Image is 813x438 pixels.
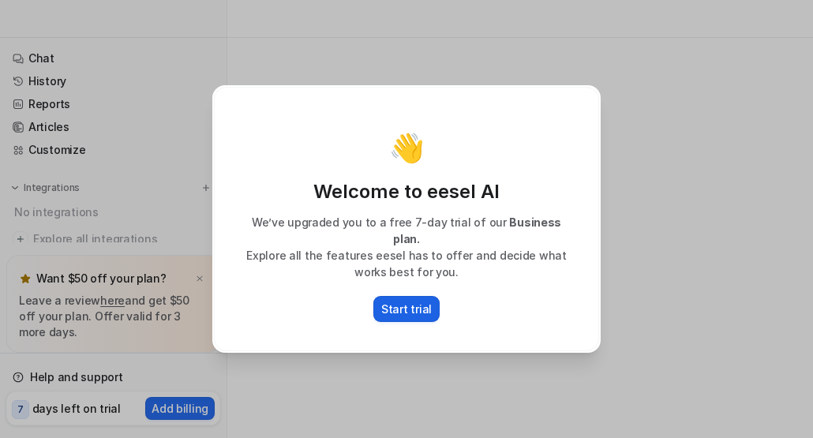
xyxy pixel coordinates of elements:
p: We’ve upgraded you to a free 7-day trial of our [230,214,583,247]
p: Start trial [381,301,432,317]
p: Welcome to eesel AI [230,179,583,204]
button: Start trial [373,296,440,322]
p: Explore all the features eesel has to offer and decide what works best for you. [230,247,583,280]
p: 👋 [389,132,425,163]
